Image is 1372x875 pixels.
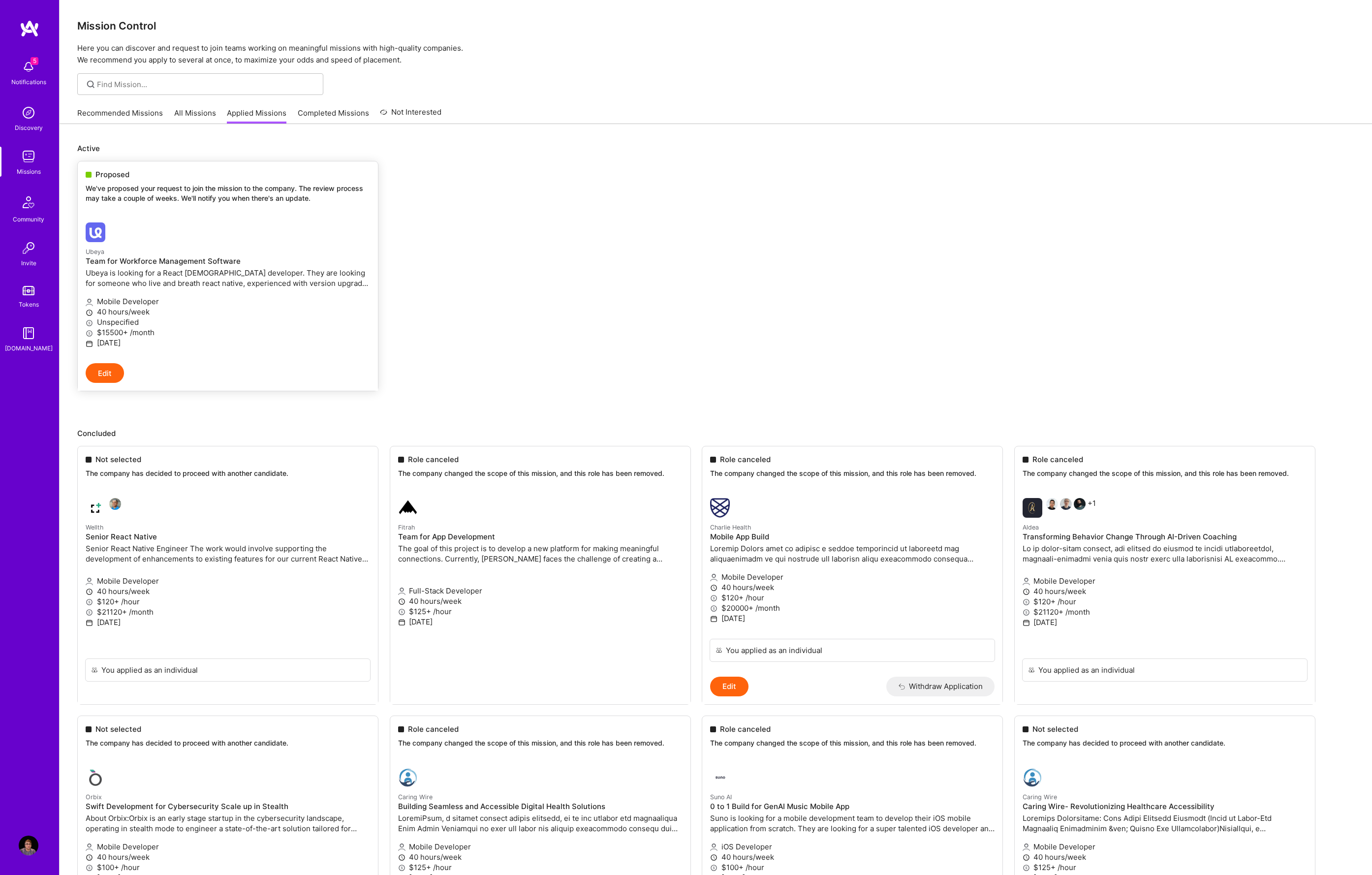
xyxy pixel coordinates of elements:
[21,258,36,268] div: Invite
[86,299,93,306] i: icon Applicant
[15,123,43,133] div: Discovery
[19,57,38,77] img: bell
[710,603,995,613] p: $20000+ /month
[85,79,96,90] i: icon SearchGrey
[13,214,44,224] div: Community
[886,677,995,696] button: Withdraw Application
[710,584,717,592] i: icon Clock
[710,532,995,541] h4: Mobile App Build
[86,319,93,327] i: icon MoneyGray
[11,77,46,87] div: Notifications
[86,327,370,338] p: $15500+ /month
[19,323,38,343] img: guide book
[380,106,441,124] a: Not Interested
[95,169,129,180] span: Proposed
[23,286,34,295] img: tokens
[20,20,39,37] img: logo
[710,469,995,478] p: The company changed the scope of this mission, and this role has been removed.
[77,20,1354,32] h3: Mission Control
[86,309,93,316] i: icon Clock
[86,184,370,203] p: We've proposed your request to join the mission to the company. The review process may take a cou...
[86,340,93,347] i: icon Calendar
[77,108,163,124] a: Recommended Missions
[726,645,822,656] div: You applied as an individual
[710,524,751,531] small: Charlie Health
[19,103,38,123] img: discovery
[86,296,370,307] p: Mobile Developer
[702,490,1002,639] a: Charlie Health company logoCharlie HealthMobile App BuildLoremip Dolors amet co adipisc e seddoe ...
[86,248,104,255] small: Ubeya
[97,79,316,90] input: Find Mission...
[86,363,124,383] button: Edit
[78,215,378,363] a: Ubeya company logoUbeyaTeam for Workforce Management SoftwareUbeya is looking for a React [DEMOGR...
[77,428,1354,438] p: Concluded
[227,108,286,124] a: Applied Missions
[17,190,40,214] img: Community
[710,572,995,582] p: Mobile Developer
[710,594,717,602] i: icon MoneyGray
[77,42,1354,66] p: Here you can discover and request to join teams working on meaningful missions with high-quality ...
[17,166,41,177] div: Missions
[86,317,370,327] p: Unspecified
[298,108,369,124] a: Completed Missions
[5,343,53,353] div: [DOMAIN_NAME]
[720,454,771,465] span: Role canceled
[710,498,730,518] img: Charlie Health company logo
[710,574,717,581] i: icon Applicant
[19,147,38,166] img: teamwork
[710,677,748,696] button: Edit
[77,143,1354,154] p: Active
[86,307,370,317] p: 40 hours/week
[710,613,995,624] p: [DATE]
[19,299,39,310] div: Tokens
[86,268,370,288] p: Ubeya is looking for a React [DEMOGRAPHIC_DATA] developer. They are looking for someone who live ...
[710,605,717,612] i: icon MoneyGray
[19,836,38,855] img: User Avatar
[86,338,370,348] p: [DATE]
[710,593,995,603] p: $120+ /hour
[31,57,38,65] span: 5
[710,615,717,623] i: icon Calendar
[86,330,93,337] i: icon MoneyGray
[86,222,105,242] img: Ubeya company logo
[16,836,41,855] a: User Avatar
[19,238,38,258] img: Invite
[710,582,995,593] p: 40 hours/week
[86,257,370,266] h4: Team for Workforce Management Software
[174,108,216,124] a: All Missions
[710,543,995,564] p: Loremip Dolors amet co adipisc e seddoe temporincid ut laboreetd mag aliquaenimadm ve qui nostrud...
